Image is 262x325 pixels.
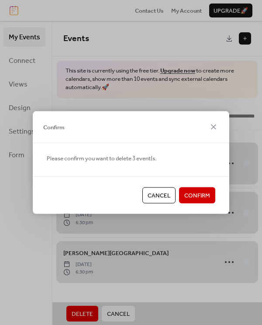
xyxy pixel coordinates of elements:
span: Confirm [43,123,65,131]
span: Confirm [184,191,210,200]
button: Confirm [179,187,215,203]
button: Cancel [142,187,176,203]
span: Please confirm you want to delete 3 event(s. [47,154,156,163]
span: Cancel [148,191,170,200]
